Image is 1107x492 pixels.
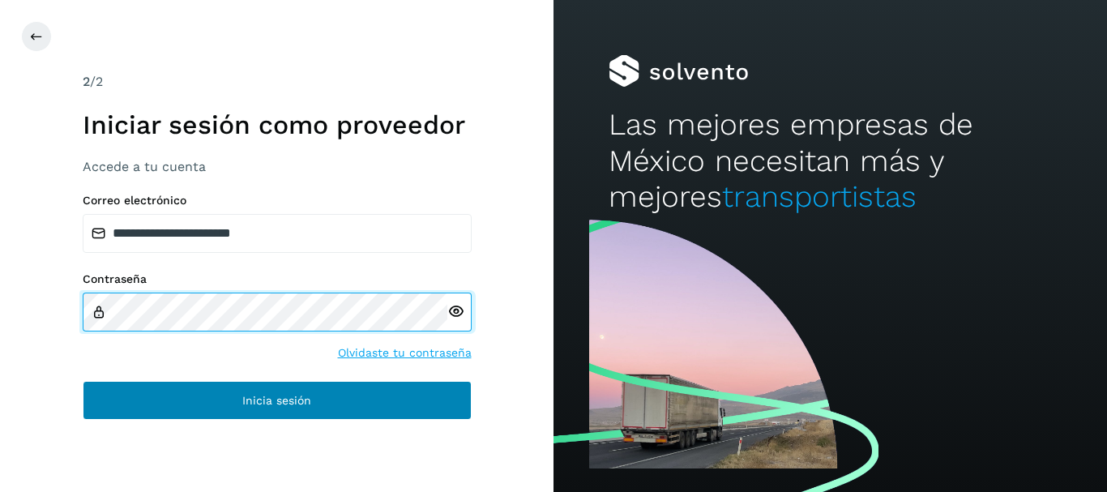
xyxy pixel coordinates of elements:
h1: Iniciar sesión como proveedor [83,109,472,140]
button: Inicia sesión [83,381,472,420]
div: /2 [83,72,472,92]
label: Correo electrónico [83,194,472,207]
span: Inicia sesión [242,395,311,406]
a: Olvidaste tu contraseña [338,344,472,362]
span: transportistas [722,179,917,214]
h3: Accede a tu cuenta [83,159,472,174]
label: Contraseña [83,272,472,286]
span: 2 [83,74,90,89]
h2: Las mejores empresas de México necesitan más y mejores [609,107,1051,215]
